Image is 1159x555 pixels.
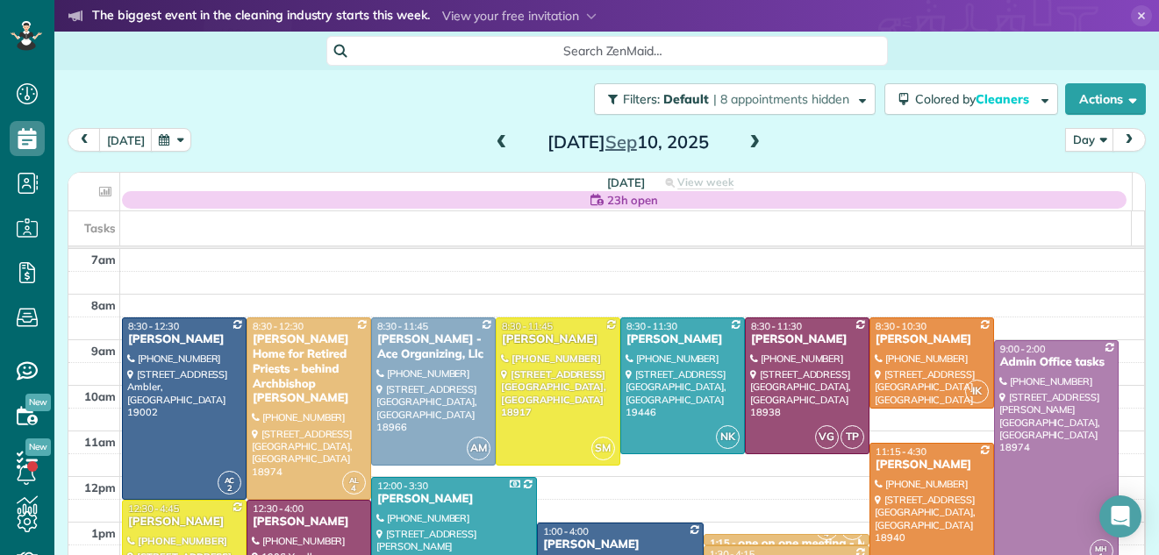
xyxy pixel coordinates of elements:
span: AC [225,475,235,485]
span: 9:00 - 2:00 [1000,343,1046,355]
a: Filters: Default | 8 appointments hidden [585,83,876,115]
span: NK [716,425,740,449]
span: TP [841,425,864,449]
span: Filters: [623,91,660,107]
span: 11am [84,435,116,449]
span: | 8 appointments hidden [713,91,849,107]
span: View week [677,175,733,189]
span: VG [815,425,839,449]
span: 23h open [607,191,658,209]
div: [PERSON_NAME] [127,332,241,347]
div: [PERSON_NAME] [376,492,532,507]
button: prev [68,128,101,152]
span: 12pm [84,480,116,495]
span: 10am [84,389,116,403]
button: Actions [1065,83,1146,115]
span: AL [349,475,359,485]
div: [PERSON_NAME] [252,515,366,530]
span: 8:30 - 12:30 [128,320,179,332]
button: next [1112,128,1146,152]
small: 4 [816,526,838,543]
div: [PERSON_NAME] [542,537,698,552]
button: Colored byCleaners [884,83,1058,115]
span: 7am [91,253,116,267]
div: Open Intercom Messenger [1099,495,1141,537]
small: 4 [343,480,365,497]
span: Colored by [915,91,1035,107]
span: 12:30 - 4:45 [128,502,179,515]
div: [PERSON_NAME] [127,515,241,530]
span: 8:30 - 11:45 [377,320,428,332]
span: 9am [91,344,116,358]
span: Sep [605,131,637,153]
span: 8:30 - 10:30 [876,320,926,332]
span: New [25,438,51,456]
button: [DATE] [99,128,153,152]
span: 8:30 - 11:30 [751,320,802,332]
div: [PERSON_NAME] [626,332,740,347]
h2: [DATE] 10, 2025 [519,132,738,152]
div: [PERSON_NAME] [875,332,989,347]
span: IK [965,380,989,403]
span: [DATE] [607,175,645,189]
span: Tasks [84,221,116,235]
span: 11:15 - 4:30 [876,445,926,458]
span: MH [1095,544,1107,553]
span: 1pm [91,526,116,540]
span: SM [591,437,615,460]
span: 1:00 - 4:00 [543,525,589,537]
div: Admin Office tasks [999,355,1113,370]
span: 12:00 - 3:30 [377,480,428,492]
div: [PERSON_NAME] Home for Retired Priests - behind Archbishop [PERSON_NAME] [252,332,366,406]
div: [PERSON_NAME] - Ace Organizing, Llc [376,332,490,362]
div: [PERSON_NAME] [750,332,864,347]
span: 8am [91,298,116,312]
span: 8:30 - 11:30 [626,320,677,332]
div: one on one meeting - Maid For You [738,537,929,551]
strong: The biggest event in the cleaning industry starts this week. [92,7,430,26]
div: [PERSON_NAME] [501,332,615,347]
span: 12:30 - 4:00 [253,502,304,515]
span: 8:30 - 11:45 [502,320,553,332]
div: [PERSON_NAME] [875,458,989,473]
span: 8:30 - 12:30 [253,320,304,332]
span: New [25,394,51,411]
button: Day [1065,128,1114,152]
small: 2 [218,480,240,497]
button: Filters: Default | 8 appointments hidden [594,83,876,115]
span: Cleaners [976,91,1032,107]
span: Default [663,91,710,107]
span: AM [467,437,490,460]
